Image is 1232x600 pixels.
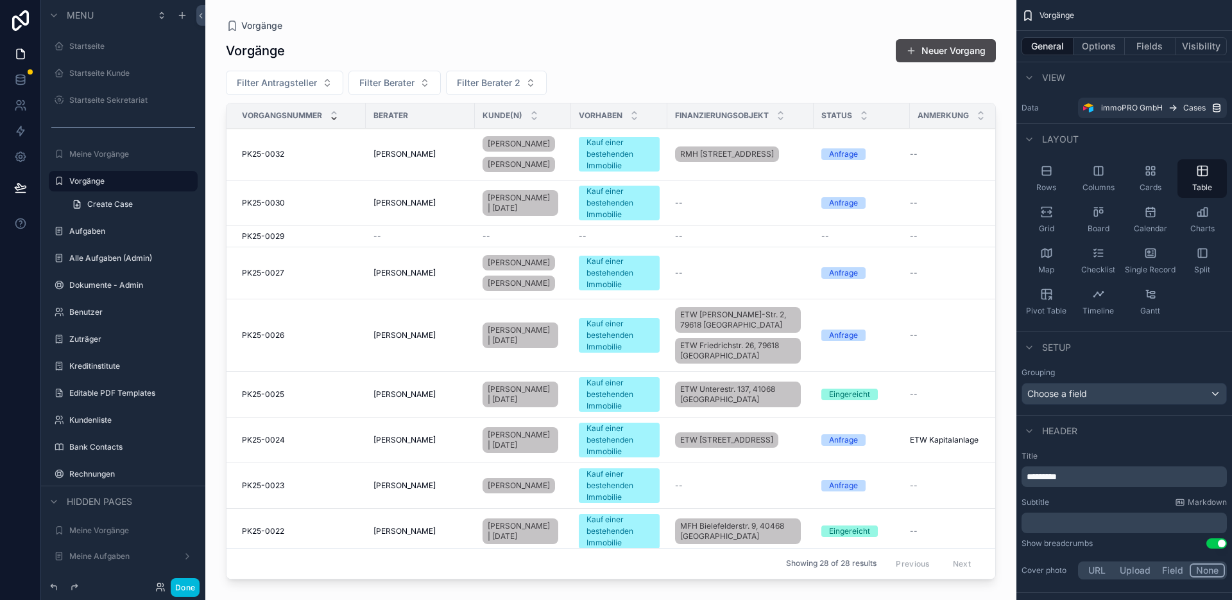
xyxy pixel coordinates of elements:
[1027,388,1087,399] span: Choose a field
[69,253,190,263] label: Alle Aufgaben (Admin)
[1082,182,1115,193] span: Columns
[1022,200,1071,239] button: Grid
[1177,159,1227,198] button: Table
[1026,306,1066,316] span: Pivot Table
[1125,200,1175,239] button: Calendar
[69,525,190,536] label: Meine Vorgänge
[1074,242,1123,280] button: Checklist
[69,334,190,344] label: Zuträger
[242,110,322,121] span: Vorgangsnummer
[69,469,190,479] label: Rechnungen
[69,95,190,105] label: Startseite Sekretariat
[1081,265,1115,275] span: Checklist
[1074,200,1123,239] button: Board
[1036,182,1056,193] span: Rows
[1082,306,1114,316] span: Timeline
[1042,341,1071,354] span: Setup
[1125,159,1175,198] button: Cards
[69,307,190,317] label: Benutzer
[1042,71,1065,84] span: View
[1039,10,1074,21] span: Vorgänge
[1175,497,1227,507] a: Markdown
[64,194,198,215] a: Create Case
[1134,224,1167,234] span: Calendar
[69,415,190,425] label: Kundenliste
[1038,265,1054,275] span: Map
[579,110,622,121] span: Vorhaben
[1074,159,1123,198] button: Columns
[786,559,877,569] span: Showing 28 of 28 results
[67,9,94,22] span: Menu
[69,41,190,51] label: Startseite
[67,495,132,508] span: Hidden pages
[1022,367,1055,378] label: Grouping
[87,199,133,209] span: Create Case
[1022,565,1073,576] label: Cover photo
[1156,563,1190,578] button: Field
[1022,283,1071,321] button: Pivot Table
[1101,103,1163,113] span: immoPRO GmbH
[1177,200,1227,239] button: Charts
[69,361,190,371] label: Kreditinstitute
[373,110,408,121] span: Berater
[69,280,190,290] label: Dokumente - Admin
[1022,538,1093,549] div: Show breadcrumbs
[1080,563,1114,578] button: URL
[1114,563,1156,578] button: Upload
[1188,497,1227,507] span: Markdown
[918,110,969,121] span: Anmerkung
[69,442,190,452] label: Bank Contacts
[1022,159,1071,198] button: Rows
[69,388,190,398] label: Editable PDF Templates
[1022,103,1073,113] label: Data
[69,176,190,186] label: Vorgänge
[69,68,190,78] label: Startseite Kunde
[69,551,172,561] label: Meine Aufgaben
[1125,265,1176,275] span: Single Record
[1125,37,1176,55] button: Fields
[1190,224,1215,234] span: Charts
[1022,513,1227,533] div: scrollable content
[1088,224,1109,234] span: Board
[171,578,200,597] button: Done
[1083,103,1093,113] img: Airtable Logo
[675,110,769,121] span: Finanzierungsobjekt
[1192,182,1212,193] span: Table
[1022,497,1049,507] label: Subtitle
[1022,466,1227,487] div: scrollable content
[1177,242,1227,280] button: Split
[1074,37,1125,55] button: Options
[1022,37,1074,55] button: General
[69,149,190,159] label: Meine Vorgänge
[821,110,852,121] span: Status
[1183,103,1206,113] span: Cases
[1125,242,1175,280] button: Single Record
[69,226,190,236] label: Aufgaben
[1042,425,1077,437] span: Header
[1125,283,1175,321] button: Gantt
[1078,98,1227,118] a: immoPRO GmbHCases
[1190,563,1225,578] button: None
[1176,37,1227,55] button: Visibility
[1039,224,1054,234] span: Grid
[1074,283,1123,321] button: Timeline
[1194,265,1210,275] span: Split
[1022,451,1227,461] label: Title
